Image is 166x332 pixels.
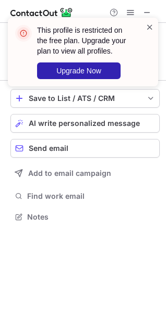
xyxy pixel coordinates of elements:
[10,189,160,203] button: Find work email
[10,210,160,224] button: Notes
[29,144,68,152] span: Send email
[28,169,111,177] span: Add to email campaign
[10,114,160,133] button: AI write personalized message
[56,67,101,75] span: Upgrade Now
[37,62,121,79] button: Upgrade Now
[27,191,156,201] span: Find work email
[15,25,32,42] img: error
[10,6,73,19] img: ContactOut v5.3.10
[10,164,160,183] button: Add to email campaign
[27,212,156,222] span: Notes
[37,25,133,56] header: This profile is restricted on the free plan. Upgrade your plan to view all profiles.
[10,139,160,158] button: Send email
[29,119,140,127] span: AI write personalized message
